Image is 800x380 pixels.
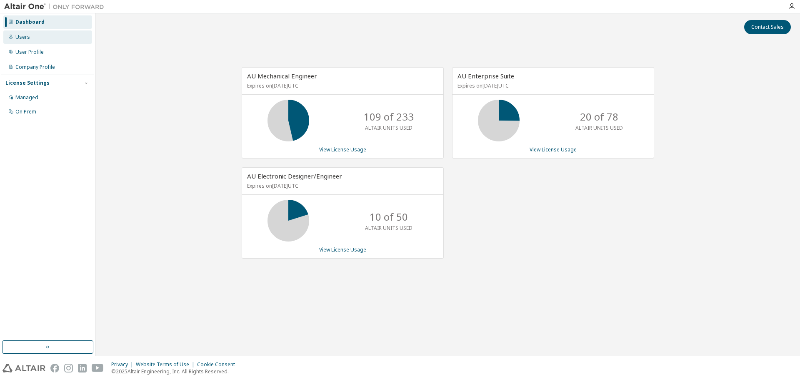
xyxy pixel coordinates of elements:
[247,72,317,80] span: AU Mechanical Engineer
[78,364,87,372] img: linkedin.svg
[197,361,240,368] div: Cookie Consent
[15,49,44,55] div: User Profile
[5,80,50,86] div: License Settings
[247,82,436,89] p: Expires on [DATE] UTC
[2,364,45,372] img: altair_logo.svg
[247,172,342,180] span: AU Electronic Designer/Engineer
[457,82,647,89] p: Expires on [DATE] UTC
[15,108,36,115] div: On Prem
[136,361,197,368] div: Website Terms of Use
[92,364,104,372] img: youtube.svg
[319,246,366,253] a: View License Usage
[744,20,791,34] button: Contact Sales
[247,182,436,189] p: Expires on [DATE] UTC
[365,124,412,131] p: ALTAIR UNITS USED
[50,364,59,372] img: facebook.svg
[64,364,73,372] img: instagram.svg
[111,368,240,375] p: © 2025 Altair Engineering, Inc. All Rights Reserved.
[370,210,408,224] p: 10 of 50
[4,3,108,11] img: Altair One
[15,19,45,25] div: Dashboard
[15,64,55,70] div: Company Profile
[580,110,618,124] p: 20 of 78
[365,224,412,232] p: ALTAIR UNITS USED
[457,72,514,80] span: AU Enterprise Suite
[364,110,414,124] p: 109 of 233
[530,146,577,153] a: View License Usage
[319,146,366,153] a: View License Usage
[15,94,38,101] div: Managed
[111,361,136,368] div: Privacy
[575,124,623,131] p: ALTAIR UNITS USED
[15,34,30,40] div: Users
